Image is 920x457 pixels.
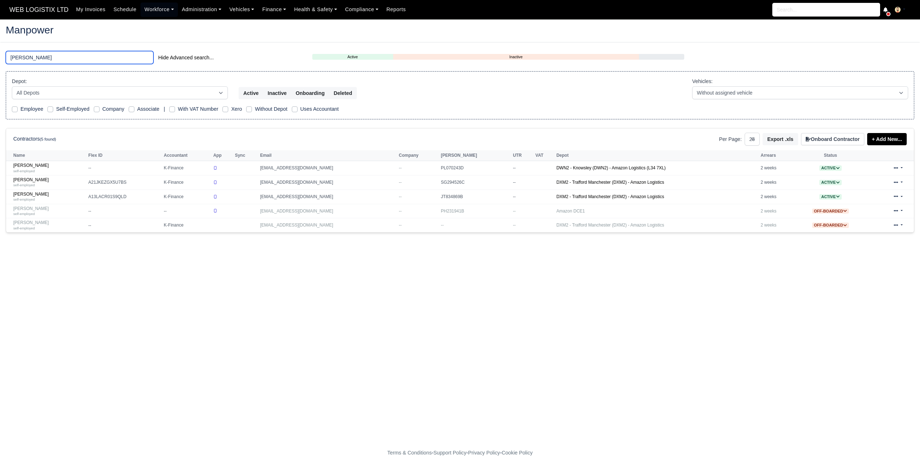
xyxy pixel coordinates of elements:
td: -- [511,189,534,204]
td: K-Finance [162,189,212,204]
div: Manpower [0,19,920,42]
th: Arrears [759,150,794,161]
a: Active [819,165,841,170]
a: Active [819,180,841,185]
td: K-Finance [162,175,212,190]
td: -- [511,161,534,175]
td: -- [87,204,162,218]
th: Accountant [162,150,212,161]
a: Active [819,194,841,199]
td: 2 weeks [759,189,794,204]
td: -- [511,204,534,218]
td: 2 weeks [759,161,794,175]
input: Search... [772,3,880,17]
button: Active [239,87,263,99]
a: DXM2 - Trafford Manchester (DXM2) - Amazon Logistics [556,180,664,185]
a: [PERSON_NAME] self-employed [13,206,85,216]
span: Active [819,165,841,171]
button: Onboarding [291,87,330,99]
td: 2 weeks [759,175,794,190]
a: Health & Safety [290,3,341,17]
a: Vehicles [225,3,258,17]
td: [EMAIL_ADDRESS][DOMAIN_NAME] [258,175,397,190]
span: -- [399,180,402,185]
small: (5 found) [40,137,56,141]
th: Sync [233,150,258,161]
span: Off-boarded [812,209,849,214]
a: DWN2 - Knowsley (DWN2) - Amazon Logistics (L34 7XL) [556,165,666,170]
label: Self-Employed [56,105,89,113]
td: K-Finance [162,218,212,232]
a: [PERSON_NAME] self-employed [13,163,85,173]
small: self-employed [13,226,35,230]
label: Depot: [12,77,27,86]
td: SG294526C [439,175,511,190]
a: Administration [178,3,225,17]
label: Employee [20,105,43,113]
td: -- [511,175,534,190]
span: -- [399,209,402,214]
td: [EMAIL_ADDRESS][DOMAIN_NAME] [258,189,397,204]
button: Inactive [263,87,291,99]
span: -- [399,194,402,199]
label: Uses Accountant [300,105,339,113]
td: 2 weeks [759,218,794,232]
td: PH231941B [439,204,511,218]
a: [PERSON_NAME] self-employed [13,220,85,230]
label: Company [102,105,124,113]
a: DXM2 - Trafford Manchester (DXM2) - Amazon Logistics [556,223,664,228]
td: -- [162,204,212,218]
iframe: Chat Widget [884,422,920,457]
small: self-employed [13,169,35,173]
a: Inactive [393,54,639,60]
td: K-Finance [162,161,212,175]
th: Status [794,150,867,161]
th: App [211,150,233,161]
th: UTR [511,150,534,161]
th: [PERSON_NAME] [439,150,511,161]
label: Xero [231,105,242,113]
a: Reports [382,3,410,17]
a: WEB LOGISTIX LTD [6,3,72,17]
button: Hide Advanced search... [153,51,218,64]
td: [EMAIL_ADDRESS][DOMAIN_NAME] [258,161,397,175]
a: Active [312,54,393,60]
a: Finance [258,3,290,17]
td: A21JKEZGX5U7BS [87,175,162,190]
th: Email [258,150,397,161]
td: PL070243D [439,161,511,175]
th: Flex ID [87,150,162,161]
a: Schedule [110,3,141,17]
td: -- [439,218,511,232]
a: [PERSON_NAME] self-employed [13,192,85,202]
a: My Invoices [72,3,110,17]
span: -- [399,223,402,228]
div: - - - [255,449,665,457]
small: self-employed [13,183,35,187]
th: VAT [534,150,555,161]
td: -- [87,161,162,175]
a: Support Policy [433,450,466,456]
span: -- [399,165,402,170]
th: Company [397,150,439,161]
th: Depot [555,150,759,161]
td: [EMAIL_ADDRESS][DOMAIN_NAME] [258,218,397,232]
td: A13LACR01S9QLD [87,189,162,204]
td: JT834869B [439,189,511,204]
div: + Add New... [864,133,907,145]
a: Off-boarded [812,223,849,228]
h2: Manpower [6,25,914,35]
span: | [164,106,165,112]
a: Terms & Conditions [387,450,432,456]
h6: Contractors [13,136,56,142]
label: Associate [137,105,160,113]
label: Per Page: [719,135,742,143]
label: With VAT Number [178,105,218,113]
a: Privacy Policy [468,450,500,456]
td: [EMAIL_ADDRESS][DOMAIN_NAME] [258,204,397,218]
